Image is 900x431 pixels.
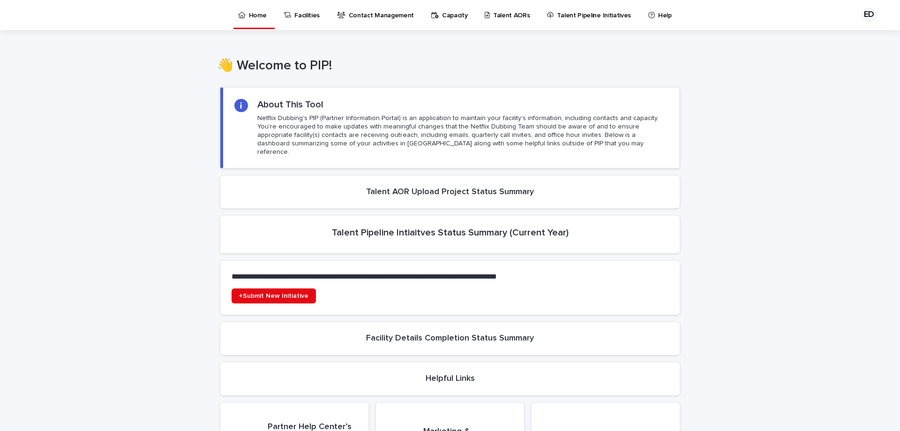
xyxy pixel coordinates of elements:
a: +Submit New Initiative [232,288,316,303]
p: Netflix Dubbing's PIP (Partner Information Portal) is an application to maintain your facility's ... [257,114,668,157]
h2: About This Tool [257,99,323,110]
span: +Submit New Initiative [239,293,308,299]
h2: Talent AOR Upload Project Status Summary [366,187,534,197]
h2: Helpful Links [426,374,475,384]
h2: Facility Details Completion Status Summary [366,333,534,344]
h2: Talent Pipeline Intiaitves Status Summary (Current Year) [332,227,569,238]
h1: 👋 Welcome to PIP! [217,58,676,74]
div: ED [862,8,877,23]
